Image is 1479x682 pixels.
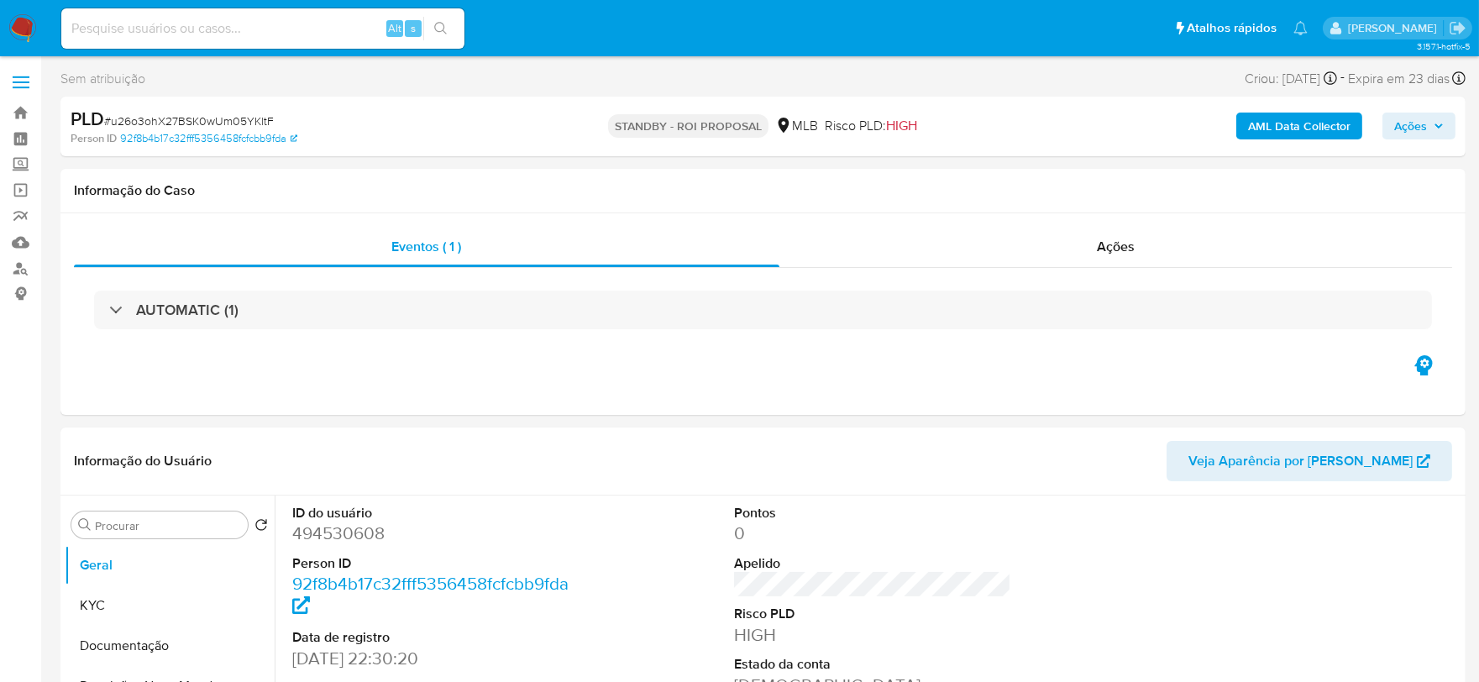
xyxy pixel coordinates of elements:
[71,105,104,132] b: PLD
[1348,70,1450,88] span: Expira em 23 dias
[120,131,297,146] a: 92f8b4b17c32fff5356458fcfcbb9fda
[74,182,1452,199] h1: Informação do Caso
[886,116,917,135] span: HIGH
[1248,113,1351,139] b: AML Data Collector
[292,522,570,545] dd: 494530608
[1293,21,1308,35] a: Notificações
[292,504,570,522] dt: ID do usuário
[292,571,569,619] a: 92f8b4b17c32fff5356458fcfcbb9fda
[136,301,239,319] h3: AUTOMATIC (1)
[1449,19,1466,37] a: Sair
[825,117,917,135] span: Risco PLD:
[734,655,1012,674] dt: Estado da conta
[65,545,275,585] button: Geral
[254,518,268,537] button: Retornar ao pedido padrão
[734,554,1012,573] dt: Apelido
[388,20,401,36] span: Alt
[65,626,275,666] button: Documentação
[734,605,1012,623] dt: Risco PLD
[292,628,570,647] dt: Data de registro
[1167,441,1452,481] button: Veja Aparência por [PERSON_NAME]
[1348,20,1443,36] p: lucas.portella@mercadolivre.com
[1187,19,1277,37] span: Atalhos rápidos
[65,585,275,626] button: KYC
[775,117,818,135] div: MLB
[1097,237,1135,256] span: Ações
[94,291,1432,329] div: AUTOMATIC (1)
[78,518,92,532] button: Procurar
[734,623,1012,647] dd: HIGH
[1245,67,1337,90] div: Criou: [DATE]
[104,113,274,129] span: # u26o3ohX27BSK0wUm05YKltF
[391,237,461,256] span: Eventos ( 1 )
[1394,113,1427,139] span: Ações
[1236,113,1362,139] button: AML Data Collector
[1382,113,1455,139] button: Ações
[292,554,570,573] dt: Person ID
[60,70,145,88] span: Sem atribuição
[734,504,1012,522] dt: Pontos
[292,647,570,670] dd: [DATE] 22:30:20
[1188,441,1413,481] span: Veja Aparência por [PERSON_NAME]
[423,17,458,40] button: search-icon
[95,518,241,533] input: Procurar
[411,20,416,36] span: s
[61,18,464,39] input: Pesquise usuários ou casos...
[608,114,768,138] p: STANDBY - ROI PROPOSAL
[1340,67,1345,90] span: -
[74,453,212,470] h1: Informação do Usuário
[734,522,1012,545] dd: 0
[71,131,117,146] b: Person ID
